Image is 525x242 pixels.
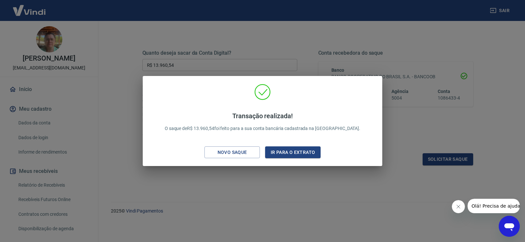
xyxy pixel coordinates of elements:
[4,5,55,10] span: Olá! Precisa de ajuda?
[468,199,520,213] iframe: Mensagem da empresa
[210,148,255,157] div: Novo saque
[265,146,321,158] button: Ir para o extrato
[165,112,361,120] h4: Transação realizada!
[204,146,260,158] button: Novo saque
[499,216,520,237] iframe: Botão para abrir a janela de mensagens
[165,112,361,132] p: O saque de R$ 13.960,54 foi feito para a sua conta bancária cadastrada na [GEOGRAPHIC_DATA].
[452,200,465,213] iframe: Fechar mensagem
